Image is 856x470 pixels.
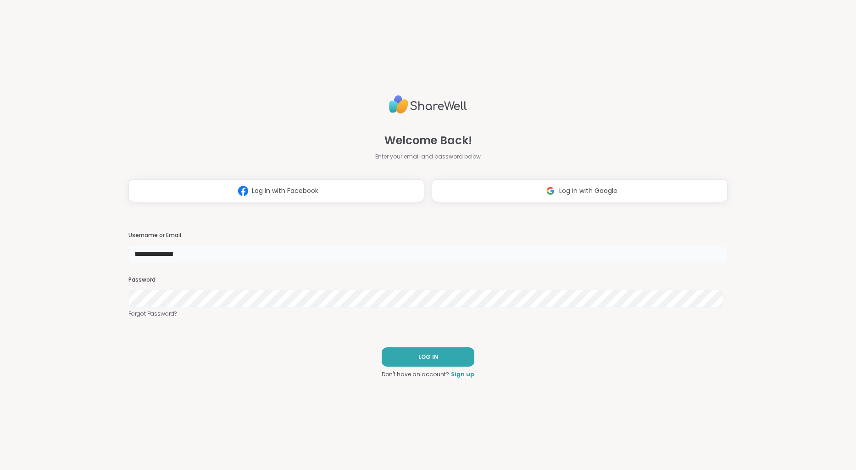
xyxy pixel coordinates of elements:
span: Log in with Google [559,186,617,196]
button: LOG IN [382,347,474,367]
img: ShareWell Logomark [234,182,252,199]
span: Welcome Back! [384,132,472,149]
a: Sign up [451,370,474,379]
span: Log in with Facebook [252,186,318,196]
a: Forgot Password? [128,310,728,318]
span: Enter your email and password below [375,153,481,161]
h3: Username or Email [128,232,728,239]
img: ShareWell Logomark [542,182,559,199]
span: LOG IN [418,353,438,361]
h3: Password [128,276,728,284]
span: Don't have an account? [382,370,449,379]
button: Log in with Google [432,179,728,202]
button: Log in with Facebook [128,179,424,202]
img: ShareWell Logo [389,91,467,118]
